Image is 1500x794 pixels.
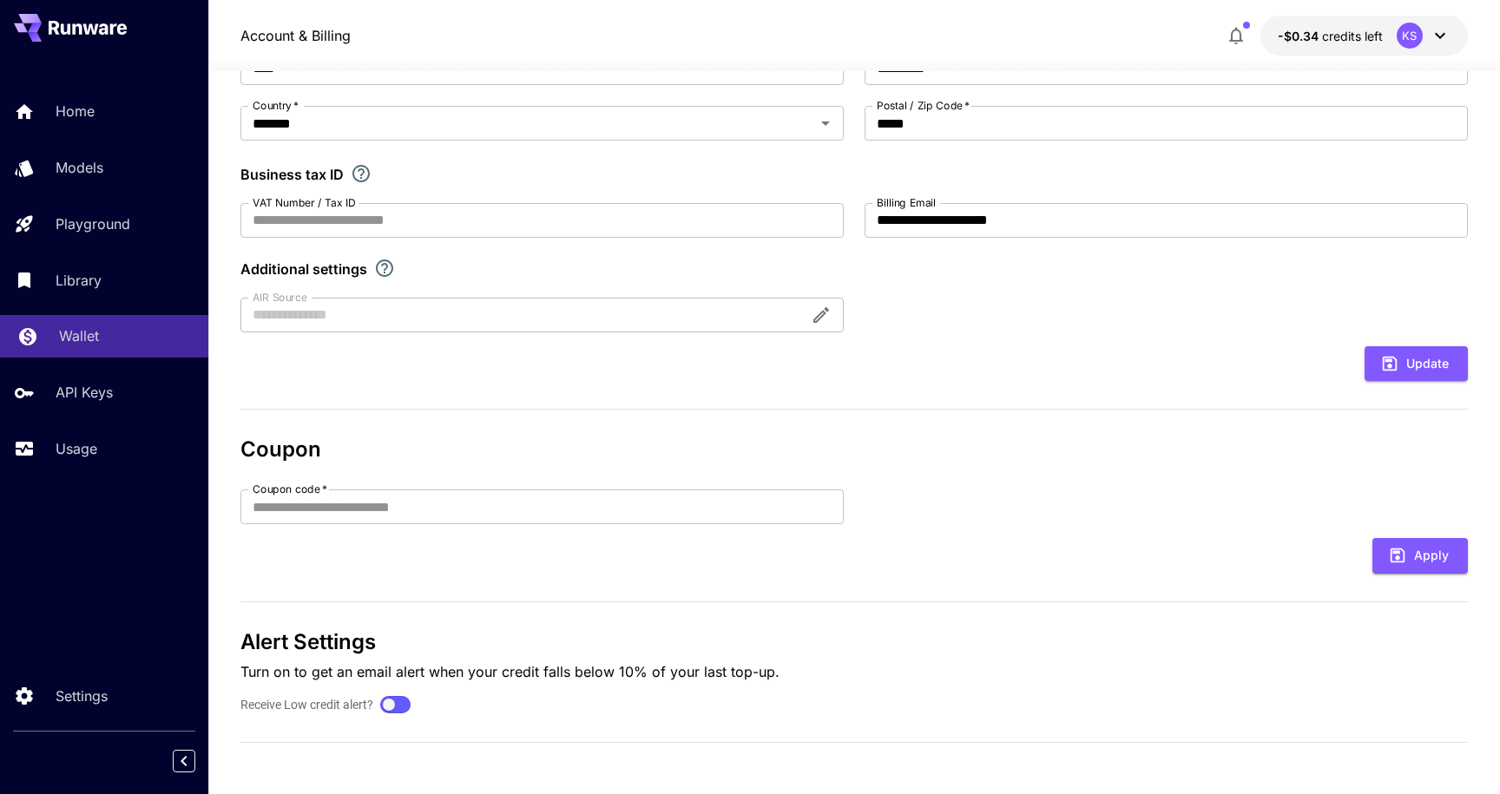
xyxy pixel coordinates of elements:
[253,290,306,305] label: AIR Source
[240,661,1468,682] p: Turn on to get an email alert when your credit falls below 10% of your last top-up.
[1397,23,1423,49] div: KS
[59,325,99,346] p: Wallet
[56,101,95,121] p: Home
[1278,27,1383,45] div: -$0.34149
[877,195,936,210] label: Billing Email
[240,25,351,46] a: Account & Billing
[173,750,195,772] button: Collapse sidebar
[253,482,327,496] label: Coupon code
[240,164,344,185] p: Business tax ID
[240,25,351,46] nav: breadcrumb
[186,745,208,777] div: Collapse sidebar
[56,213,130,234] p: Playground
[1322,29,1383,43] span: credits left
[1278,29,1322,43] span: -$0.34
[56,270,102,291] p: Library
[56,157,103,178] p: Models
[240,259,367,279] p: Additional settings
[56,686,108,706] p: Settings
[240,696,373,714] label: Receive Low credit alert?
[1372,538,1468,574] button: Apply
[240,630,1468,654] h3: Alert Settings
[1260,16,1468,56] button: -$0.34149KS
[351,163,372,184] svg: If you are a business tax registrant, please enter your business tax ID here.
[56,382,113,403] p: API Keys
[813,111,838,135] button: Open
[56,438,97,459] p: Usage
[253,98,299,113] label: Country
[253,195,356,210] label: VAT Number / Tax ID
[877,98,970,113] label: Postal / Zip Code
[374,258,395,279] svg: Explore additional customization settings
[240,437,1468,462] h3: Coupon
[1365,346,1468,382] button: Update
